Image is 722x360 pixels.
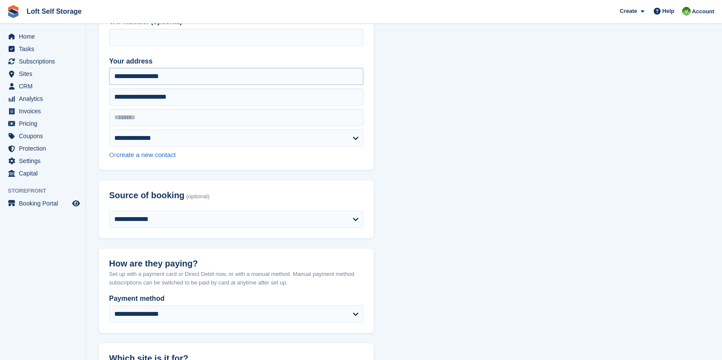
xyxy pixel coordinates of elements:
[4,142,81,154] a: menu
[7,5,20,18] img: stora-icon-8386f47178a22dfd0bd8f6a31ec36ba5ce8667c1dd55bd0f319d3a0aa187defe.svg
[19,68,70,80] span: Sites
[109,150,363,160] div: Or
[4,93,81,105] a: menu
[109,293,363,304] label: Payment method
[662,7,674,15] span: Help
[19,197,70,209] span: Booking Portal
[4,118,81,130] a: menu
[23,4,85,18] a: Loft Self Storage
[109,270,363,287] p: Set up with a payment card or Direct Debit now, or with a manual method. Manual payment method su...
[109,191,185,200] span: Source of booking
[109,56,363,67] label: Your address
[186,194,210,200] span: (optional)
[19,30,70,42] span: Home
[19,93,70,105] span: Analytics
[19,55,70,67] span: Subscriptions
[8,187,85,195] span: Storefront
[19,142,70,154] span: Protection
[4,55,81,67] a: menu
[692,7,714,16] span: Account
[4,30,81,42] a: menu
[4,155,81,167] a: menu
[19,80,70,92] span: CRM
[4,130,81,142] a: menu
[19,167,70,179] span: Capital
[19,155,70,167] span: Settings
[4,167,81,179] a: menu
[682,7,691,15] img: James Johnson
[19,105,70,117] span: Invoices
[4,197,81,209] a: menu
[109,259,363,269] h2: How are they paying?
[19,43,70,55] span: Tasks
[19,118,70,130] span: Pricing
[116,151,176,158] a: create a new contact
[4,43,81,55] a: menu
[19,130,70,142] span: Coupons
[71,198,81,209] a: Preview store
[620,7,637,15] span: Create
[4,80,81,92] a: menu
[4,105,81,117] a: menu
[4,68,81,80] a: menu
